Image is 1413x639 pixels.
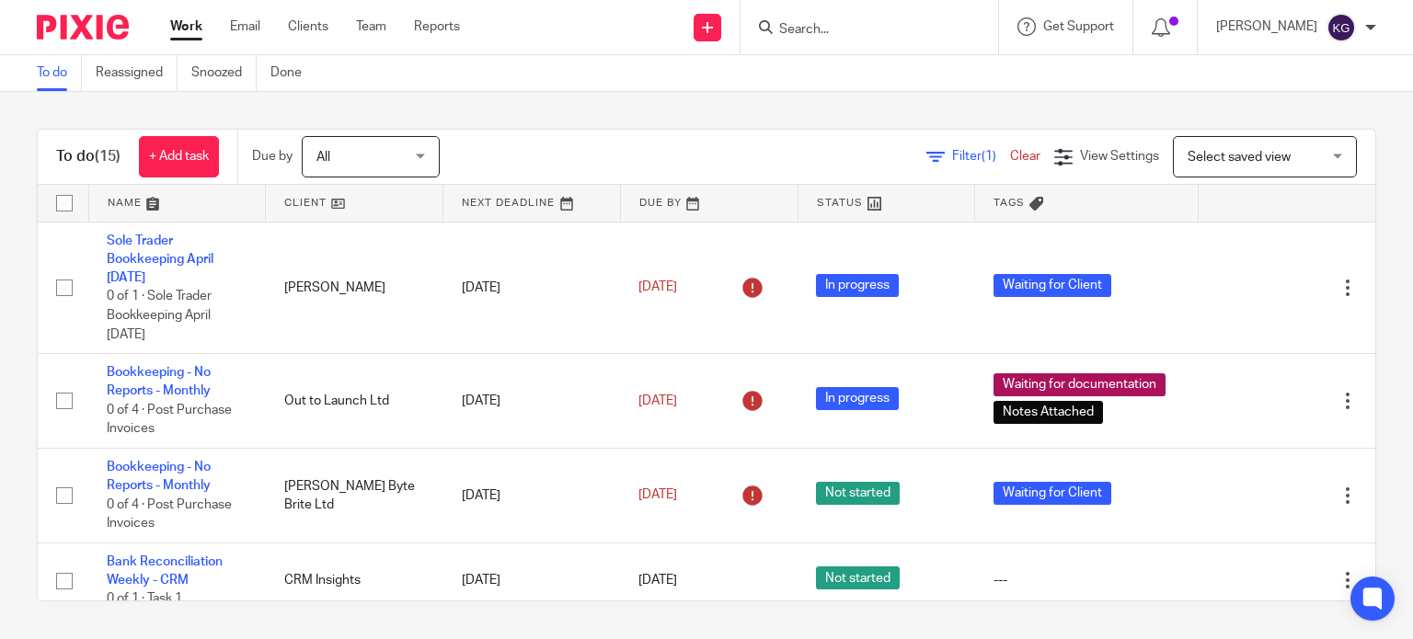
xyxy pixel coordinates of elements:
span: Get Support [1043,20,1114,33]
a: Clients [288,17,328,36]
a: To do [37,55,82,91]
td: [DATE] [443,448,621,542]
span: 0 of 1 · Sole Trader Bookkeeping April [DATE] [107,291,212,341]
h1: To do [56,147,121,166]
span: 0 of 4 · Post Purchase Invoices [107,404,232,436]
a: Bookkeeping - No Reports - Monthly [107,461,211,492]
span: In progress [816,387,899,410]
a: Clear [1010,150,1040,163]
span: In progress [816,274,899,297]
span: [DATE] [638,574,677,587]
span: Not started [816,566,900,589]
p: [PERSON_NAME] [1216,17,1317,36]
span: Notes Attached [994,401,1103,424]
span: Waiting for Client [994,274,1111,297]
span: [DATE] [638,394,677,407]
img: Pixie [37,15,129,40]
a: Team [356,17,386,36]
a: Email [230,17,260,36]
a: + Add task [139,136,219,177]
span: 0 of 1 · Task 1 [107,593,182,606]
a: Reports [414,17,460,36]
span: All [316,151,330,164]
td: [DATE] [443,222,621,354]
span: Not started [816,482,900,505]
span: (15) [95,149,121,164]
td: [PERSON_NAME] [266,222,443,354]
span: Waiting for documentation [994,373,1166,396]
td: [DATE] [443,542,621,618]
span: View Settings [1080,150,1159,163]
a: Sole Trader Bookkeeping April [DATE] [107,234,213,285]
a: Snoozed [191,55,257,91]
span: 0 of 4 · Post Purchase Invoices [107,498,232,531]
a: Done [270,55,316,91]
input: Search [777,22,943,39]
a: Reassigned [96,55,178,91]
td: [DATE] [443,354,621,449]
p: Due by [252,147,293,165]
span: [DATE] [638,489,677,502]
a: Work [170,17,202,36]
a: Bookkeeping - No Reports - Monthly [107,366,211,397]
span: Select saved view [1188,151,1291,164]
td: CRM Insights [266,542,443,618]
span: Filter [952,150,1010,163]
span: (1) [982,150,996,163]
span: Waiting for Client [994,482,1111,505]
td: Out to Launch Ltd [266,354,443,449]
img: svg%3E [1327,13,1356,42]
div: --- [994,571,1179,589]
span: Tags [994,198,1025,208]
td: [PERSON_NAME] Byte Brite Ltd [266,448,443,542]
a: Bank Reconciliation Weekly - CRM [107,555,223,587]
span: [DATE] [638,281,677,294]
